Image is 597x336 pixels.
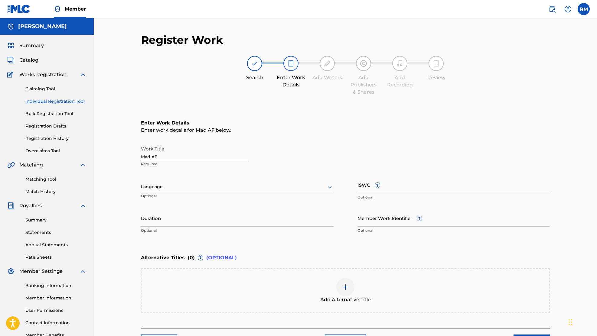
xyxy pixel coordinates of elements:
[240,74,270,81] div: Search
[141,119,550,127] h6: Enter Work Details
[141,33,223,47] h2: Register Work
[348,74,379,96] div: Add Publishers & Shares
[7,202,15,209] img: Royalties
[65,5,86,12] span: Member
[580,230,597,278] iframe: Resource Center
[342,283,349,291] img: add
[25,111,86,117] a: Bulk Registration Tool
[7,42,44,49] a: SummarySummary
[357,195,550,200] p: Optional
[19,202,42,209] span: Royalties
[7,71,15,78] img: Works Registration
[18,23,67,30] h5: Rayshawn Moss
[79,268,86,275] img: expand
[7,57,38,64] a: CatalogCatalog
[357,228,550,233] p: Optional
[25,135,86,142] a: Registration History
[79,161,86,169] img: expand
[320,296,371,303] span: Add Alternative Title
[564,5,572,13] img: help
[198,255,203,260] span: ?
[25,283,86,289] a: Banking Information
[141,254,185,261] span: Alternative Titles
[141,228,333,233] p: Optional
[194,127,216,133] span: Mad AF
[25,242,86,248] a: Annual Statements
[25,229,86,236] a: Statements
[25,86,86,92] a: Claiming Tool
[25,217,86,223] a: Summary
[54,5,61,13] img: Top Rightsholder
[569,313,572,331] div: Drag
[276,74,306,89] div: Enter Work Details
[25,295,86,301] a: Member Information
[578,3,590,15] div: User Menu
[324,60,331,67] img: step indicator icon for Add Writers
[432,60,440,67] img: step indicator icon for Review
[25,123,86,129] a: Registration Drafts
[196,127,214,133] span: Mad AF
[546,3,558,15] a: Public Search
[7,161,15,169] img: Matching
[396,60,403,67] img: step indicator icon for Add Recording
[19,268,62,275] span: Member Settings
[421,74,451,81] div: Review
[25,307,86,314] a: User Permissions
[251,60,258,67] img: step indicator icon for Search
[7,23,15,30] img: Accounts
[312,74,342,81] div: Add Writers
[375,183,380,188] span: ?
[7,268,15,275] img: Member Settings
[141,193,199,203] p: Optional
[19,57,38,64] span: Catalog
[7,5,31,13] img: MLC Logo
[562,3,574,15] div: Help
[188,254,195,261] span: ( 0 )
[567,307,597,336] iframe: Chat Widget
[25,148,86,154] a: Overclaims Tool
[25,98,86,105] a: Individual Registration Tool
[25,176,86,183] a: Matching Tool
[141,161,247,167] p: Required
[19,42,44,49] span: Summary
[19,71,67,78] span: Works Registration
[216,127,231,133] span: below.
[7,42,15,49] img: Summary
[25,189,86,195] a: Match History
[25,254,86,260] a: Rate Sheets
[25,320,86,326] a: Contact Information
[287,60,295,67] img: step indicator icon for Enter Work Details
[549,5,556,13] img: search
[385,74,415,89] div: Add Recording
[360,60,367,67] img: step indicator icon for Add Publishers & Shares
[79,202,86,209] img: expand
[19,161,43,169] span: Matching
[141,127,194,133] span: Enter work details for
[79,71,86,78] img: expand
[7,57,15,64] img: Catalog
[206,254,237,261] span: (OPTIONAL)
[417,216,422,221] span: ?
